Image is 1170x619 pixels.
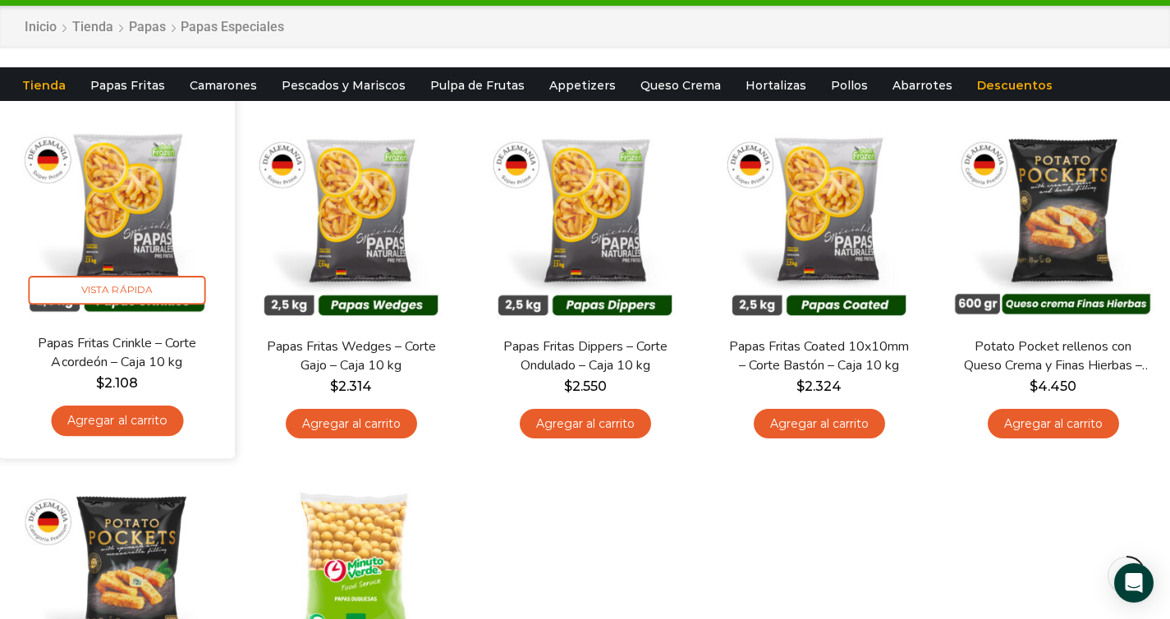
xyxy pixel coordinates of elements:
a: Papas [128,18,167,37]
bdi: 2.550 [564,378,607,394]
div: Open Intercom Messenger [1114,563,1154,603]
a: Camarones [181,70,265,101]
span: $ [796,378,805,394]
span: $ [96,374,104,390]
bdi: 2.324 [796,378,842,394]
a: Agregar al carrito: “Papas Fritas Crinkle - Corte Acordeón - Caja 10 kg” [51,406,183,436]
a: Tienda [71,18,114,37]
bdi: 2.314 [330,378,372,394]
h1: Papas Especiales [181,19,284,34]
a: Agregar al carrito: “Papas Fritas Wedges – Corte Gajo - Caja 10 kg” [286,409,417,439]
bdi: 4.450 [1030,378,1076,394]
a: Pollos [823,70,876,101]
a: Papas Fritas Dippers – Corte Ondulado – Caja 10 kg [491,337,680,375]
a: Potato Pocket rellenos con Queso Crema y Finas Hierbas – Caja 8.4 kg [959,337,1148,375]
a: Inicio [24,18,57,37]
bdi: 2.108 [96,374,138,390]
a: Appetizers [541,70,624,101]
a: Agregar al carrito: “Potato Pocket rellenos con Queso Crema y Finas Hierbas - Caja 8.4 kg” [988,409,1119,439]
a: Papas Fritas Crinkle – Corte Acordeón – Caja 10 kg [22,333,212,372]
nav: Breadcrumb [24,18,284,37]
a: Agregar al carrito: “Papas Fritas Dippers - Corte Ondulado - Caja 10 kg” [520,409,651,439]
a: Queso Crema [632,70,729,101]
a: Pescados y Mariscos [273,70,414,101]
a: Agregar al carrito: “Papas Fritas Coated 10x10mm - Corte Bastón - Caja 10 kg” [754,409,885,439]
a: Papas Fritas Coated 10x10mm – Corte Bastón – Caja 10 kg [725,337,914,375]
a: Tienda [14,70,74,101]
span: Vista Rápida [29,276,206,305]
a: Papas Fritas Wedges – Corte Gajo – Caja 10 kg [257,337,446,375]
a: Pulpa de Frutas [422,70,533,101]
span: $ [1030,378,1038,394]
a: Hortalizas [737,70,814,101]
a: Papas Fritas [82,70,173,101]
span: $ [330,378,338,394]
span: $ [564,378,572,394]
a: Descuentos [969,70,1061,101]
a: Abarrotes [884,70,961,101]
